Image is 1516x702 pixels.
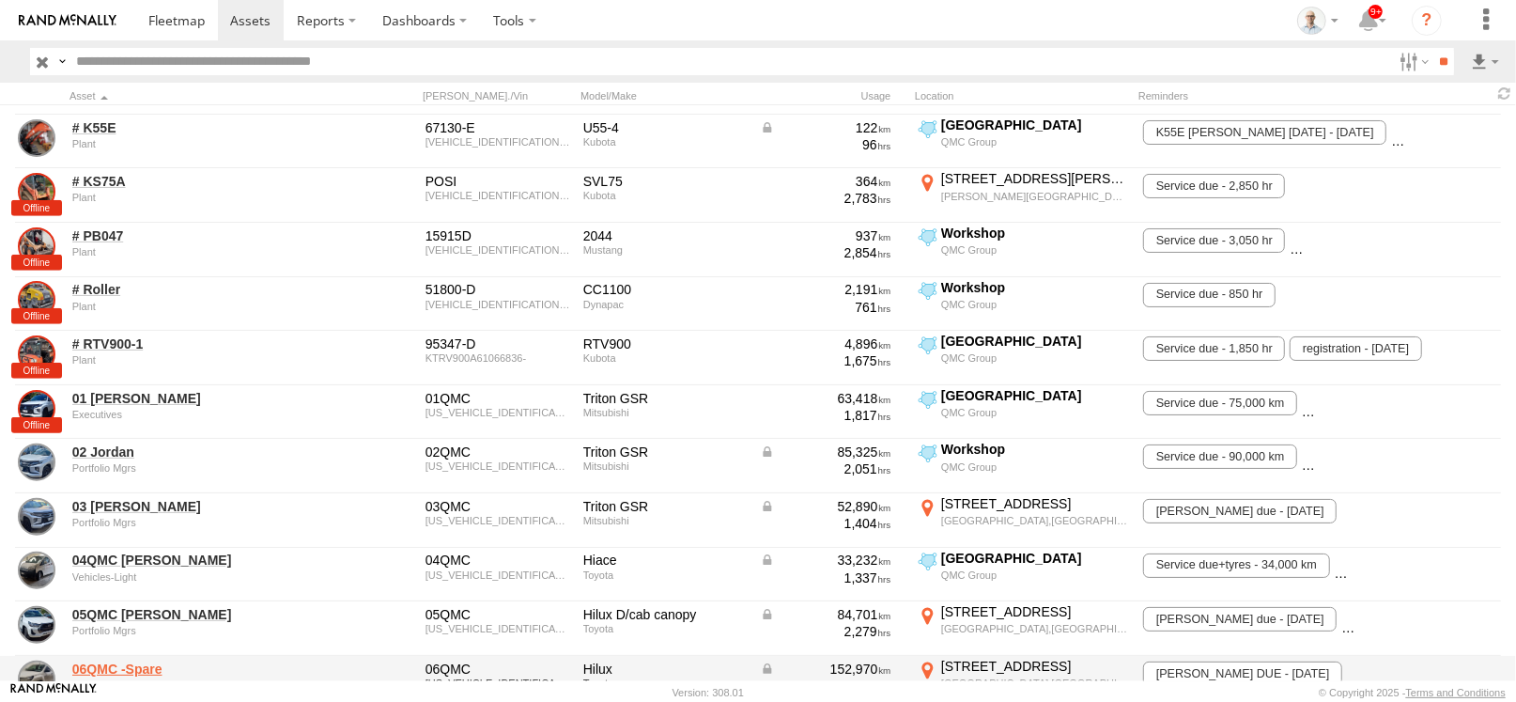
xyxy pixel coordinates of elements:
[10,683,97,702] a: Visit our Website
[1143,607,1337,632] span: rego due - 22/06/2026
[18,606,55,644] a: View Asset Details
[72,119,330,136] a: # K55E
[583,515,747,526] div: Mitsubishi
[583,136,747,148] div: Kubota
[1302,445,1497,469] span: Rego Due - 12/05/2026
[18,119,55,157] a: View Asset Details
[760,678,891,694] div: 2,150
[425,552,570,569] div: 04QMC
[941,495,1128,512] div: [STREET_ADDRESS]
[760,335,891,352] div: 4,896
[1143,120,1386,145] span: K55E Rego 24.2.26 - 23/02/2026
[760,173,891,190] div: 364
[941,351,1128,365] div: QMC Group
[760,444,891,460] div: Data from Vehicle CANbus
[583,244,747,256] div: Mustang
[941,603,1128,620] div: [STREET_ADDRESS]
[915,170,1131,221] label: Click to View Current Location
[941,243,1128,257] div: QMC Group
[1143,283,1276,307] span: Service due - 850 hr
[760,390,891,407] div: 63,418
[760,552,891,569] div: Data from Vehicle CANbus
[915,550,1131,601] label: Click to View Current Location
[425,227,570,244] div: 15915D
[72,409,330,420] div: undefined
[1143,174,1285,198] span: Service due - 2,850 hr
[760,407,891,424] div: 1,817
[425,678,570,689] div: MR0JA3DD400345968
[1143,499,1337,523] span: rego due - 13/06/2026
[915,117,1131,167] label: Click to View Current Location
[915,603,1131,654] label: Click to View Current Location
[72,390,330,407] a: 01 [PERSON_NAME]
[583,190,747,201] div: Kubota
[941,622,1128,635] div: [GEOGRAPHIC_DATA],[GEOGRAPHIC_DATA]
[941,460,1128,474] div: QMC Group
[72,625,330,636] div: undefined
[72,606,330,623] a: 05QMC [PERSON_NAME]
[1143,662,1342,686] span: REGO DUE - 04/08/2026
[583,299,747,310] div: Dynapac
[425,352,570,364] div: KTRV900A61066836-
[583,173,747,190] div: SVL75
[1143,336,1285,361] span: Service due - 1,850 hr
[72,444,330,460] a: 02 Jordan
[425,244,570,256] div: MMC02044C00007432
[583,623,747,634] div: Toyota
[580,89,750,102] div: Model/Make
[72,246,330,257] div: undefined
[941,406,1128,419] div: QMC Group
[425,407,570,418] div: MMAJLKL10NH031074
[760,119,891,136] div: Data from Vehicle CANbus
[72,354,330,366] div: undefined
[583,444,747,460] div: Triton GSR
[18,444,55,481] a: View Asset Details
[941,279,1128,296] div: Workshop
[760,190,891,207] div: 2,783
[583,335,747,352] div: RTV900
[423,89,573,102] div: [PERSON_NAME]./Vin
[1143,554,1329,578] span: Service due+tyres - 34,000 km
[941,387,1128,404] div: [GEOGRAPHIC_DATA]
[583,352,747,364] div: Kubota
[425,335,570,352] div: 95347-D
[583,661,747,678] div: Hilux
[583,460,747,472] div: Mitsubishi
[760,623,891,640] div: 2,279
[760,460,891,477] div: 2,051
[72,571,330,583] div: undefined
[19,14,116,27] img: rand-logo.svg
[425,136,570,148] div: KBCDZ55CVP3H26344
[425,515,570,526] div: MMAJLKL10NH028991
[72,552,330,569] a: 04QMC [PERSON_NAME]
[583,678,747,689] div: Toyota
[583,569,747,581] div: Toyota
[941,298,1128,311] div: QMC Group
[673,687,744,698] div: Version: 308.01
[915,441,1131,491] label: Click to View Current Location
[760,569,891,586] div: 1,337
[18,281,55,319] a: View Asset Details
[1406,687,1506,698] a: Terms and Conditions
[760,515,891,532] div: 1,404
[425,661,570,678] div: 06QMC
[941,225,1128,242] div: Workshop
[583,407,747,418] div: Mitsubishi
[760,498,891,515] div: Data from Vehicle CANbus
[72,192,330,203] div: undefined
[583,498,747,515] div: Triton GSR
[941,550,1128,567] div: [GEOGRAPHIC_DATA]
[583,281,747,298] div: CC1100
[425,173,570,190] div: POSI
[54,48,70,75] label: Search Query
[941,677,1128,690] div: [GEOGRAPHIC_DATA],[GEOGRAPHIC_DATA]
[18,661,55,698] a: View Asset Details
[1392,48,1432,75] label: Search Filter Options
[915,225,1131,275] label: Click to View Current Location
[941,135,1128,148] div: QMC Group
[1138,89,1323,102] div: Reminders
[425,190,570,201] div: JKUC0751P01S12861
[425,606,570,623] div: 05QMC
[915,279,1131,330] label: Click to View Current Location
[583,606,747,623] div: Hilux D/cab canopy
